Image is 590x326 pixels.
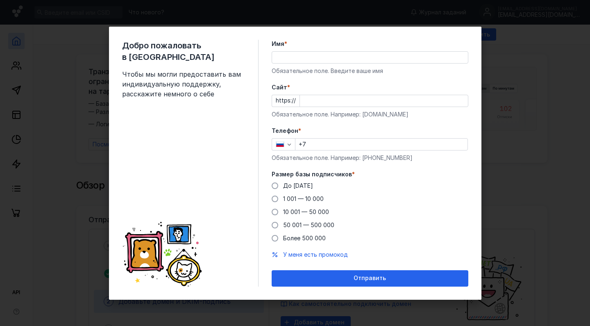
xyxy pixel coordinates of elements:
span: Чтобы мы могли предоставить вам индивидуальную поддержку, расскажите немного о себе [122,69,245,99]
span: Телефон [272,127,298,135]
div: Обязательное поле. Например: [DOMAIN_NAME] [272,110,468,119]
span: 1 001 — 10 000 [283,195,324,202]
div: Обязательное поле. Введите ваше имя [272,67,468,75]
span: Добро пожаловать в [GEOGRAPHIC_DATA] [122,40,245,63]
span: Более 500 000 [283,235,326,242]
span: Отправить [354,275,386,282]
span: 50 001 — 500 000 [283,221,334,228]
span: У меня есть промокод [283,251,348,258]
span: До [DATE] [283,182,313,189]
button: У меня есть промокод [283,251,348,259]
span: Cайт [272,83,287,91]
span: Имя [272,40,284,48]
button: Отправить [272,270,468,287]
div: Обязательное поле. Например: [PHONE_NUMBER] [272,154,468,162]
span: Размер базы подписчиков [272,170,352,178]
span: 10 001 — 50 000 [283,208,329,215]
